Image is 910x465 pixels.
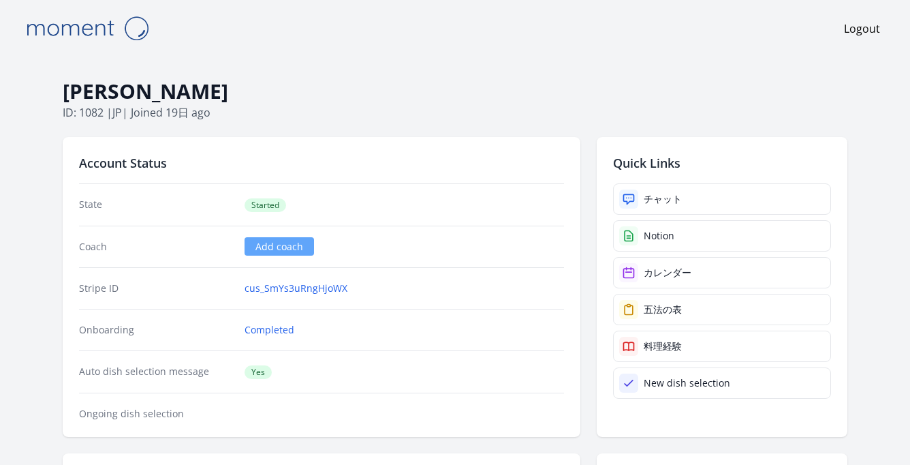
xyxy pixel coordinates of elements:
dt: Coach [79,240,234,254]
a: 五法の表 [613,294,831,325]
span: jp [112,105,122,120]
div: Notion [644,229,674,243]
a: Add coach [245,237,314,256]
div: 料理経験 [644,340,682,353]
div: 五法の表 [644,303,682,316]
div: カレンダー [644,266,691,280]
span: Started [245,198,286,212]
img: Moment [19,11,155,46]
dt: State [79,198,234,212]
h1: [PERSON_NAME] [63,78,847,104]
a: チャット [613,183,831,215]
dt: Auto dish selection message [79,365,234,379]
div: チャット [644,192,682,206]
a: カレンダー [613,257,831,288]
h2: Quick Links [613,153,831,172]
dt: Ongoing dish selection [79,407,234,421]
a: 料理経験 [613,331,831,362]
a: New dish selection [613,367,831,399]
a: cus_SmYs3uRngHjoWX [245,282,347,295]
dt: Onboarding [79,323,234,337]
dt: Stripe ID [79,282,234,295]
div: New dish selection [644,376,730,390]
a: Logout [844,20,880,37]
h2: Account Status [79,153,564,172]
a: Completed [245,323,294,337]
span: Yes [245,365,272,379]
p: ID: 1082 | | Joined 19日 ago [63,104,847,121]
a: Notion [613,220,831,252]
